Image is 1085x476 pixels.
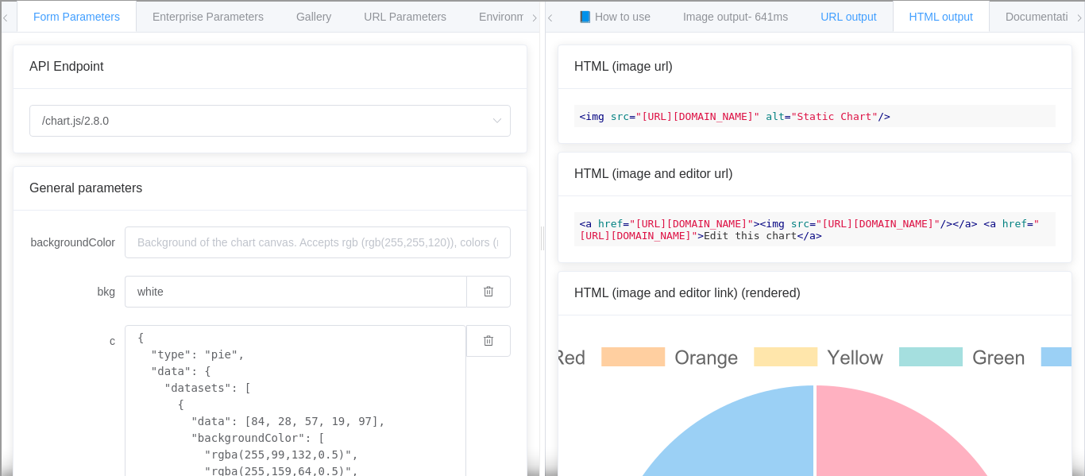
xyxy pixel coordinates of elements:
div: Sort A > Z [6,6,1079,21]
span: Environments [479,10,547,23]
div: Sort New > Old [6,21,1079,35]
div: Move To ... [6,35,1079,49]
div: Sign out [6,78,1079,92]
div: Delete [6,49,1079,64]
span: Form Parameters [33,10,120,23]
span: URL Parameters [364,10,446,23]
span: HTML output [909,10,973,23]
div: Options [6,64,1079,78]
div: Rename [6,92,1079,106]
span: Documentation [1006,10,1080,23]
span: URL output [821,10,876,23]
span: Gallery [296,10,331,23]
span: Image output [683,10,788,23]
span: - 641ms [748,10,789,23]
span: Enterprise Parameters [153,10,264,23]
div: Move To ... [6,106,1079,121]
span: 📘 How to use [578,10,651,23]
